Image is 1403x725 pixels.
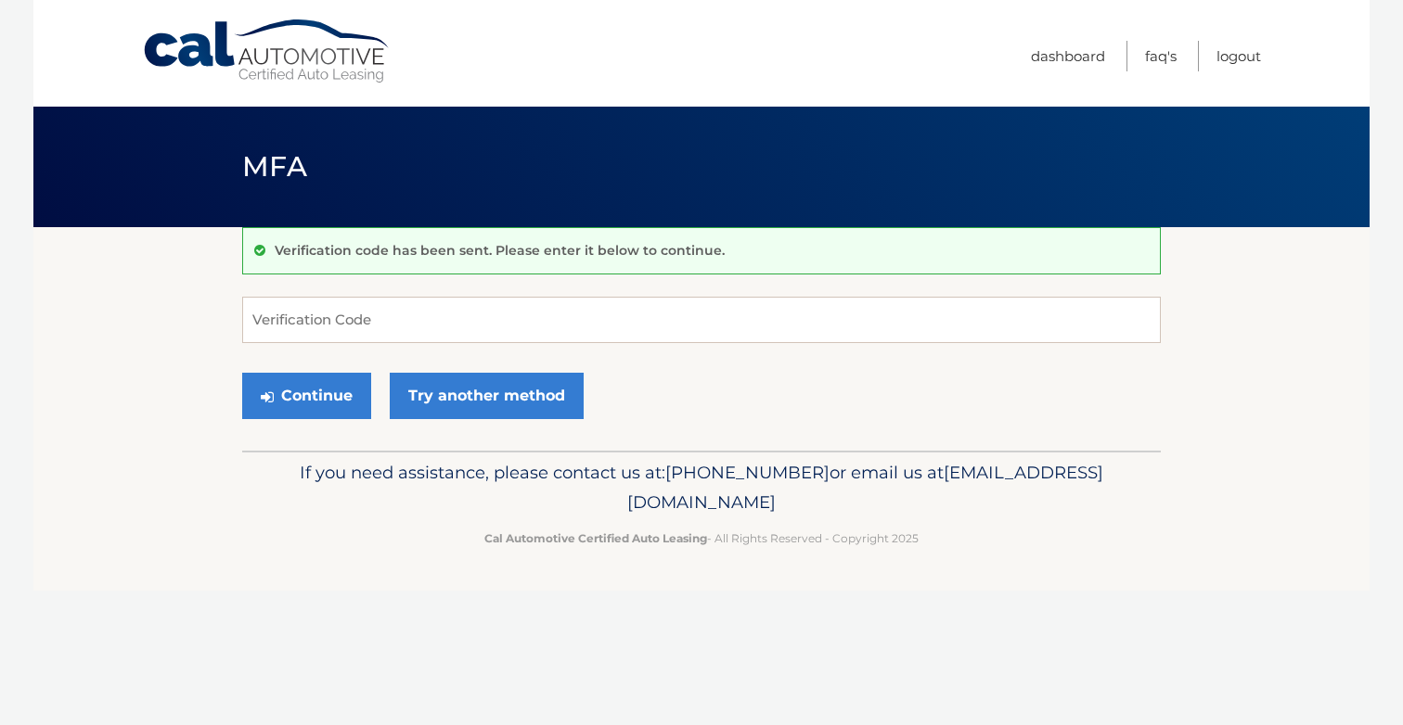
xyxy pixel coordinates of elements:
[142,19,393,84] a: Cal Automotive
[275,242,725,259] p: Verification code has been sent. Please enter it below to continue.
[242,297,1161,343] input: Verification Code
[254,458,1149,517] p: If you need assistance, please contact us at: or email us at
[665,462,830,483] span: [PHONE_NUMBER]
[1145,41,1177,71] a: FAQ's
[627,462,1103,513] span: [EMAIL_ADDRESS][DOMAIN_NAME]
[484,531,707,545] strong: Cal Automotive Certified Auto Leasing
[242,149,307,184] span: MFA
[1031,41,1105,71] a: Dashboard
[242,373,371,419] button: Continue
[1216,41,1261,71] a: Logout
[254,528,1149,548] p: - All Rights Reserved - Copyright 2025
[390,373,584,419] a: Try another method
